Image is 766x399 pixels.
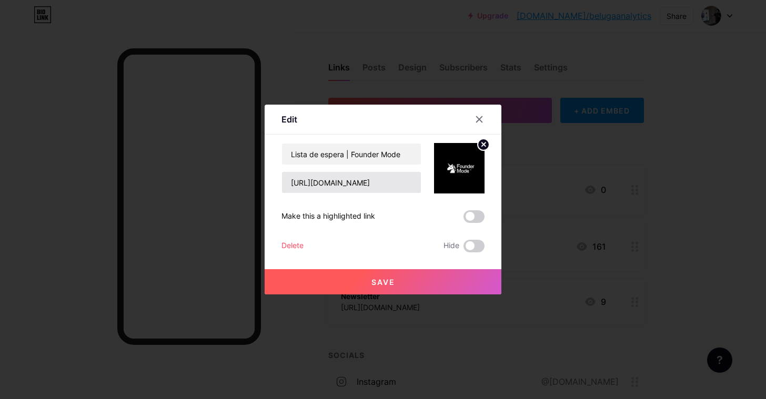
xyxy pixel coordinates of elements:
span: Hide [444,240,459,252]
span: Save [371,278,395,287]
input: Title [282,144,421,165]
button: Save [265,269,501,294]
div: Delete [281,240,304,252]
img: link_thumbnail [434,143,485,193]
input: URL [282,172,421,193]
div: Edit [281,113,297,126]
div: Make this a highlighted link [281,210,375,223]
